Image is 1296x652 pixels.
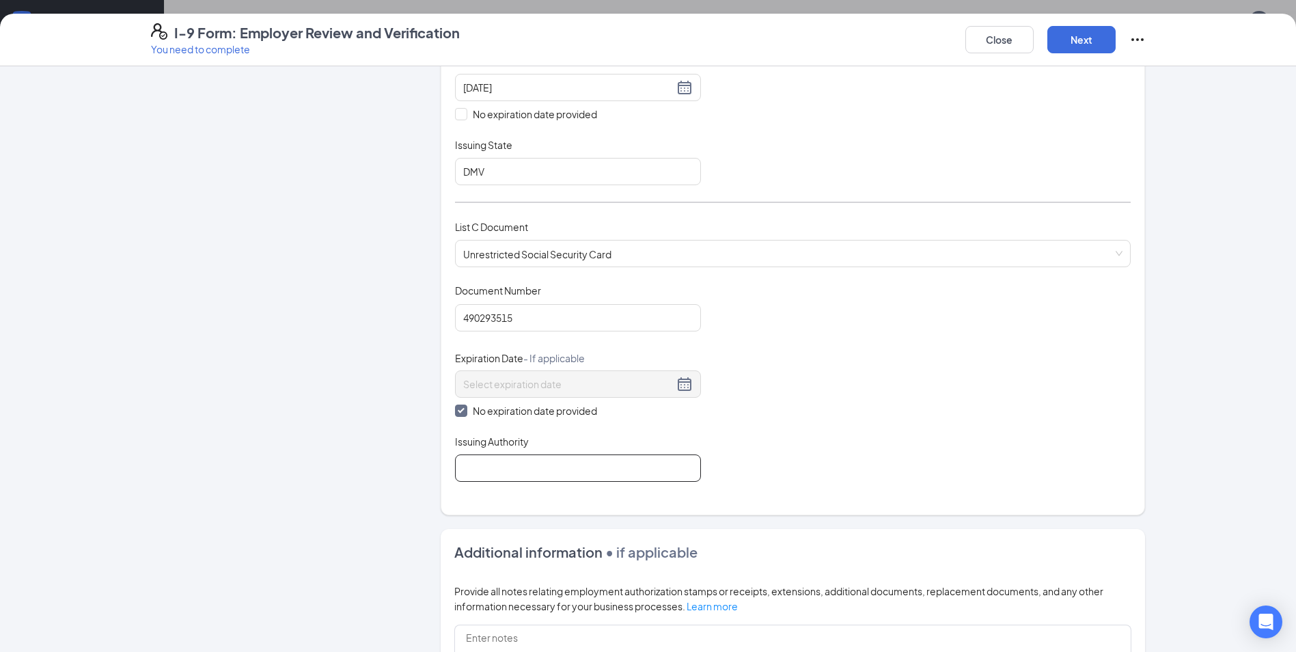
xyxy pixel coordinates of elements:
[463,241,1122,267] span: Unrestricted Social Security Card
[151,23,167,40] svg: FormI9EVerifyIcon
[455,351,585,365] span: Expiration Date
[523,352,585,364] span: - If applicable
[151,42,460,56] p: You need to complete
[454,543,603,560] span: Additional information
[463,80,674,95] input: 05/12/2026
[467,403,603,418] span: No expiration date provided
[455,138,512,152] span: Issuing State
[467,107,603,122] span: No expiration date provided
[454,585,1103,612] span: Provide all notes relating employment authorization stamps or receipts, extensions, additional do...
[1250,606,1282,638] div: Open Intercom Messenger
[455,221,528,233] span: List C Document
[687,600,738,612] a: Learn more
[965,26,1034,53] button: Close
[463,377,674,392] input: Select expiration date
[174,23,460,42] h4: I-9 Form: Employer Review and Verification
[603,543,698,560] span: • if applicable
[455,284,541,297] span: Document Number
[455,435,529,448] span: Issuing Authority
[1047,26,1116,53] button: Next
[1129,31,1146,48] svg: Ellipses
